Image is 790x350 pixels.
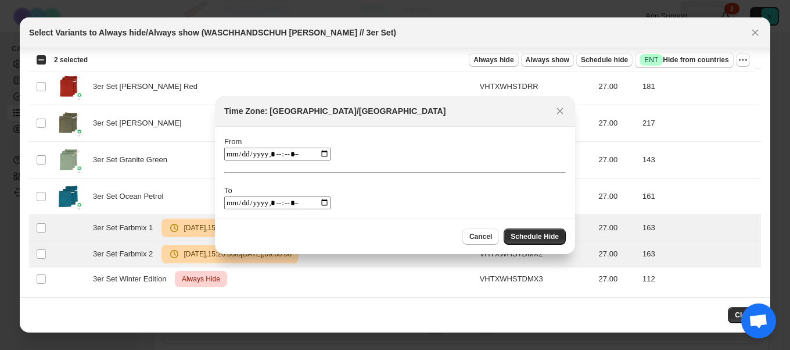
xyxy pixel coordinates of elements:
span: 3er Set Granite Green [93,154,174,166]
td: 163 [639,215,761,241]
td: VHTXWHSTDMX2 [476,241,595,267]
button: Schedule hide [576,53,633,67]
button: Always show [521,53,574,67]
td: 27.00 [595,69,639,105]
td: 27.00 [595,241,639,267]
button: Close [747,24,763,41]
button: Close [728,307,761,323]
span: 3er Set Farbmix 2 [93,248,159,260]
button: Always hide [469,53,518,67]
span: 3er Set Winter Edition [93,273,173,285]
td: 163 [639,241,761,267]
span: Schedule hide [581,55,628,65]
span: Always show [526,55,569,65]
h2: Time Zone: [GEOGRAPHIC_DATA]/[GEOGRAPHIC_DATA] [224,105,446,117]
img: WHS_mit_GOTS_neu_ocean_petrol_7cafa3b1-cd7e-4b87-82e4-a90fdb1c52ec.png [55,182,84,211]
label: From [224,137,242,146]
span: 2 selected [54,55,88,65]
span: [DATE] , 15:20:00 to [DATE] , 09:00:00 [180,249,292,259]
button: Schedule Hide [504,228,566,245]
span: Schedule Hide [511,232,559,241]
h2: Select Variants to Always hide/Always show (WASCHHANDSCHUH [PERSON_NAME] // 3er Set) [29,27,396,38]
button: Close [552,103,568,119]
td: 161 [639,178,761,215]
button: More actions [736,53,750,67]
span: Cancel [469,232,492,241]
span: 3er Set Ocean Petrol [93,191,170,202]
td: 27.00 [595,267,639,291]
img: WHS_mit_GOTS_neu_granite_green.png [55,145,84,174]
td: 27.00 [595,105,639,142]
span: Always Hide [179,272,222,286]
label: To [224,186,232,195]
span: Close [735,310,754,320]
td: 112 [639,267,761,291]
span: 3er Set [PERSON_NAME] Red [93,81,204,92]
img: WHS_mit_GOTS_neu_dusty_olive_707ae890-6b72-409b-87f3-e400728f28d1.png [55,109,84,138]
button: Cancel [462,228,499,245]
span: Hide from countries [640,54,728,66]
div: Chat öffnen [741,303,776,338]
span: Always hide [473,55,513,65]
td: 27.00 [595,215,639,241]
span: ENT [644,55,658,65]
button: SuccessENTHide from countries [635,52,733,68]
td: 217 [639,105,761,142]
td: 27.00 [595,142,639,178]
img: WHS_mit_GOTS_neu_rusty_red_5ef43073-7859-4999-b668-3189a08a8e95.png [55,72,84,101]
span: 3er Set [PERSON_NAME] [93,117,188,129]
td: 27.00 [595,178,639,215]
td: 181 [639,69,761,105]
td: VHTXWHSTDMX3 [476,267,595,291]
td: VHTXWHSTDRR [476,69,595,105]
td: 143 [639,142,761,178]
span: [DATE] , 15:20:00 to [DATE] , 09:00:00 [180,223,292,233]
span: 3er Set Farbmix 1 [93,222,159,234]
